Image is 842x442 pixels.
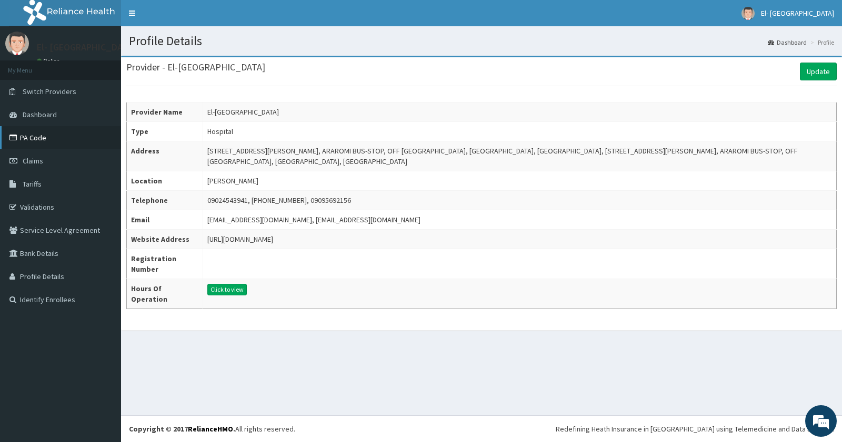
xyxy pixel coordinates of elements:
[19,53,43,79] img: d_794563401_company_1708531726252_794563401
[188,424,233,434] a: RelianceHMO
[23,156,43,166] span: Claims
[23,179,42,189] span: Tariffs
[207,176,258,186] div: [PERSON_NAME]
[23,87,76,96] span: Switch Providers
[23,110,57,119] span: Dashboard
[207,214,420,225] div: [EMAIL_ADDRESS][DOMAIN_NAME], [EMAIL_ADDRESS][DOMAIN_NAME]
[741,7,755,20] img: User Image
[127,279,203,309] th: Hours Of Operation
[127,171,203,191] th: Location
[127,249,203,279] th: Registration Number
[55,59,177,73] div: Chat with us now
[37,57,62,65] a: Online
[207,284,247,295] button: Click to view
[37,43,136,52] p: El- [GEOGRAPHIC_DATA]
[61,132,145,239] span: We're online!
[761,8,834,18] span: El- [GEOGRAPHIC_DATA]
[207,195,351,205] div: 09024543941, [PHONE_NUMBER], 09095692156
[127,210,203,230] th: Email
[127,102,203,122] th: Provider Name
[127,141,203,171] th: Address
[5,32,29,55] img: User Image
[127,122,203,141] th: Type
[800,63,837,80] a: Update
[173,5,198,30] div: Minimize live chat window
[121,415,842,442] footer: All rights reserved.
[127,230,203,249] th: Website Address
[207,107,279,117] div: El-[GEOGRAPHIC_DATA]
[5,287,201,324] textarea: Type your message and hit 'Enter'
[768,38,807,47] a: Dashboard
[129,424,235,434] strong: Copyright © 2017 .
[127,191,203,210] th: Telephone
[808,38,834,47] li: Profile
[207,234,273,244] div: [URL][DOMAIN_NAME]
[207,126,233,137] div: Hospital
[207,146,832,167] div: [STREET_ADDRESS][PERSON_NAME], ARAROMI BUS-STOP, OFF [GEOGRAPHIC_DATA], [GEOGRAPHIC_DATA], [GEOGR...
[126,63,265,72] h3: Provider - El-[GEOGRAPHIC_DATA]
[556,424,834,434] div: Redefining Heath Insurance in [GEOGRAPHIC_DATA] using Telemedicine and Data Science!
[129,34,834,48] h1: Profile Details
